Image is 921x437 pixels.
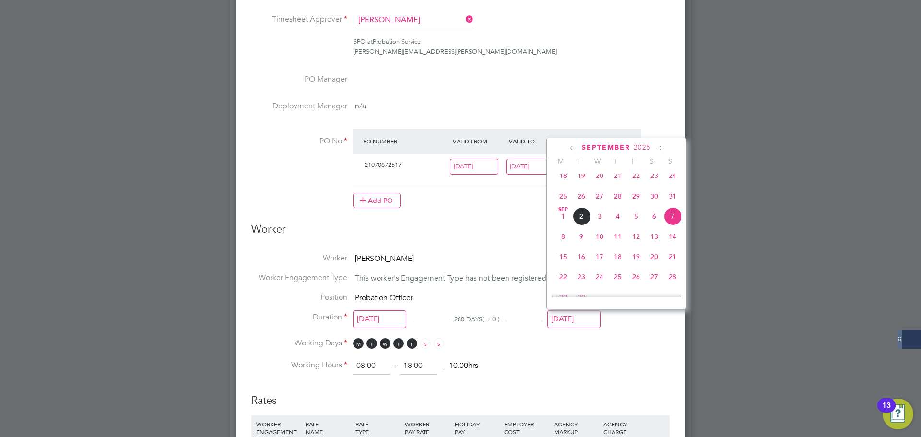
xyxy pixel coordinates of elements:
span: F [407,338,417,349]
span: 23 [572,268,590,286]
span: S [420,338,431,349]
span: This worker's Engagement Type has not been registered by its Agency. [355,273,596,283]
span: 22 [554,268,572,286]
span: 2025 [634,143,651,152]
span: 26 [627,268,645,286]
span: 280 DAYS [454,315,482,323]
span: 29 [554,288,572,307]
span: 5 [627,207,645,225]
span: 11 [609,227,627,246]
button: Add PO [353,193,401,208]
span: ( + 0 ) [482,315,500,323]
span: 25 [554,187,572,205]
span: 24 [663,166,682,185]
span: 13 [645,227,663,246]
span: M [353,338,364,349]
span: Probation Service [373,37,421,46]
span: 21 [609,166,627,185]
span: 2 [572,207,590,225]
label: Working Days [251,338,347,348]
span: 21070872517 [365,161,401,169]
span: 19 [627,248,645,266]
input: 17:00 [400,357,437,375]
span: 17 [590,248,609,266]
span: 21 [663,248,682,266]
input: Select one [450,159,498,175]
span: T [570,157,588,165]
label: Deployment Manager [251,101,347,111]
span: ‐ [392,361,398,370]
label: PO No [251,136,347,146]
div: Valid To [507,132,563,150]
span: 29 [627,187,645,205]
span: 8 [554,227,572,246]
span: S [661,157,679,165]
span: M [552,157,570,165]
span: T [366,338,377,349]
span: [PERSON_NAME][EMAIL_ADDRESS][PERSON_NAME][DOMAIN_NAME] [354,47,557,56]
span: 19 [572,166,590,185]
span: 20 [645,248,663,266]
span: 20 [590,166,609,185]
span: 30 [572,288,590,307]
span: 4 [609,207,627,225]
span: F [625,157,643,165]
label: Worker [251,253,347,263]
span: S [434,338,444,349]
span: n/a [355,101,366,111]
span: S [643,157,661,165]
input: Select one [353,310,406,328]
label: Duration [251,312,347,322]
span: 31 [663,187,682,205]
span: 10 [590,227,609,246]
h3: Worker [251,223,670,244]
span: W [380,338,390,349]
span: 27 [590,187,609,205]
input: Search for... [355,13,473,27]
span: 6 [645,207,663,225]
label: PO Manager [251,74,347,84]
span: SPO at [354,37,373,46]
span: T [393,338,404,349]
span: 28 [609,187,627,205]
span: [PERSON_NAME] [355,254,414,263]
label: Timesheet Approver [251,14,347,24]
span: 15 [554,248,572,266]
span: 18 [554,166,572,185]
input: Select one [547,310,601,328]
span: 30 [645,187,663,205]
button: Open Resource Center, 13 new notifications [883,399,913,429]
input: Select one [506,159,555,175]
span: T [606,157,625,165]
span: 25 [609,268,627,286]
span: 12 [627,227,645,246]
span: 9 [572,227,590,246]
label: Position [251,293,347,303]
span: 1 [554,207,572,225]
span: 27 [645,268,663,286]
span: 26 [572,187,590,205]
span: Sep [554,207,572,212]
div: Valid From [450,132,507,150]
div: Expiry [562,132,618,150]
span: 23 [645,166,663,185]
span: 7 [663,207,682,225]
label: Worker Engagement Type [251,273,347,283]
div: 13 [882,405,891,418]
span: W [588,157,606,165]
span: 22 [627,166,645,185]
input: 08:00 [353,357,390,375]
span: Probation Officer [355,293,413,303]
span: 24 [590,268,609,286]
span: 16 [572,248,590,266]
span: September [582,143,630,152]
span: 18 [609,248,627,266]
span: 10.00hrs [444,361,478,370]
h3: Rates [251,384,670,408]
span: 14 [663,227,682,246]
span: 28 [663,268,682,286]
span: 3 [590,207,609,225]
div: PO Number [361,132,450,150]
label: Working Hours [251,360,347,370]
